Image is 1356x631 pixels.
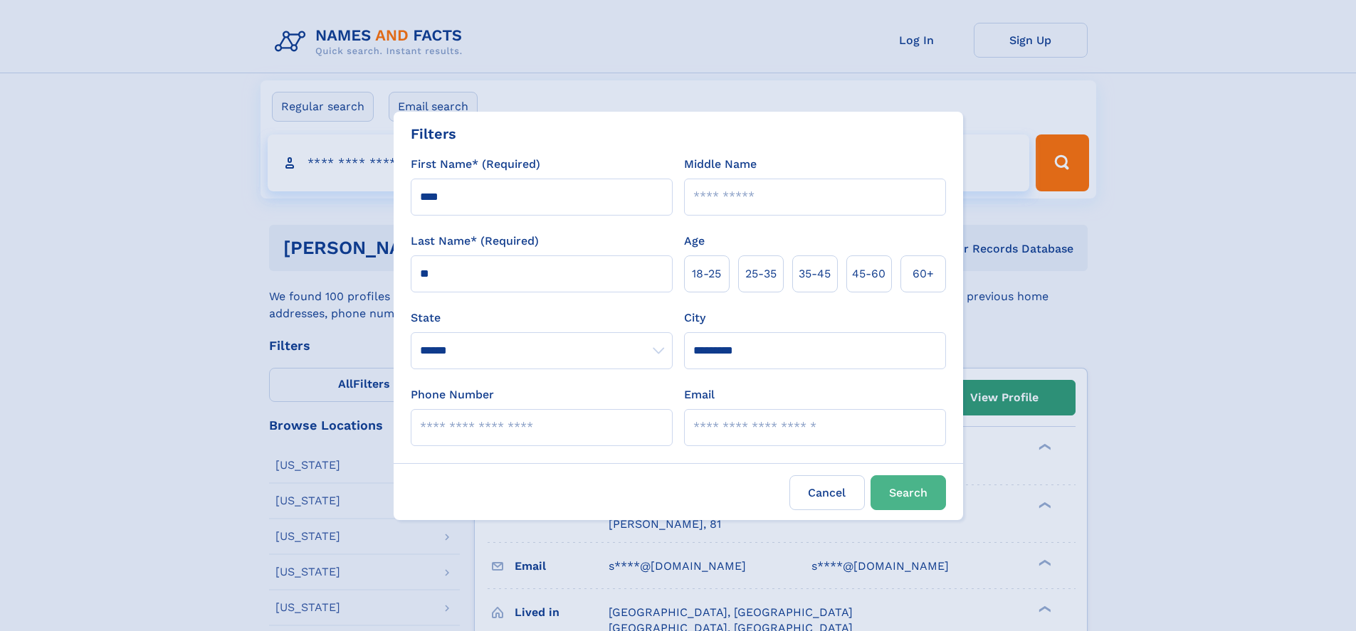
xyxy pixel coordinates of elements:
[411,123,456,144] div: Filters
[913,265,934,282] span: 60+
[692,265,721,282] span: 18‑25
[684,309,705,327] label: City
[684,233,705,250] label: Age
[684,386,715,403] label: Email
[411,386,494,403] label: Phone Number
[411,309,673,327] label: State
[789,475,865,510] label: Cancel
[684,156,757,173] label: Middle Name
[745,265,777,282] span: 25‑35
[852,265,885,282] span: 45‑60
[411,233,539,250] label: Last Name* (Required)
[871,475,946,510] button: Search
[411,156,540,173] label: First Name* (Required)
[799,265,831,282] span: 35‑45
